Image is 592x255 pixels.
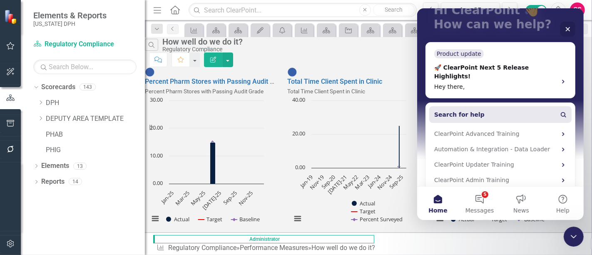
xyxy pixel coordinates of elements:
[46,130,145,140] a: PHAB
[312,107,400,110] g: Target, series 2 of 3. Line with 84 data points.
[153,179,163,187] text: 0.00
[33,60,137,74] input: Search Below...
[17,137,139,145] div: Automation & Integration - Data Loader
[12,98,154,115] button: Search for help
[240,244,308,252] a: Performance Measures
[150,152,163,159] text: 10.00
[570,2,585,17] button: CS
[298,173,314,190] text: Jan-19
[398,165,401,168] path: Jun-25, 0.71428571. Percent Surveyed.
[143,13,158,28] div: Close
[12,118,154,133] div: ClearPoint Advanced Training
[311,244,375,252] div: How well do we do it?
[366,173,382,190] text: Jan-24
[441,2,500,17] button: Aug-25
[73,162,87,170] div: 13
[17,152,139,161] div: ClearPoint Updater Training
[351,207,376,215] button: Show Target
[564,227,584,247] iframe: Intercom live chat
[150,96,163,103] text: 30.00
[373,4,415,16] button: Search
[211,140,214,144] path: Jun-25, 15. Baseline.
[287,88,365,95] small: Total Time Client Spent in Clinic
[417,8,584,220] iframe: Intercom live chat
[96,199,112,205] span: News
[145,77,288,85] a: Percent Pharm Stores with Passing Audit Grade
[69,178,82,185] div: 14
[145,96,275,232] div: Chart. Highcharts interactive chart.
[353,173,371,191] text: Mar-23
[376,173,394,191] text: Nov-24
[237,189,254,207] text: Nov-25
[4,9,19,24] img: ClearPoint Strategy
[139,199,152,205] span: Help
[42,178,83,212] button: Messages
[11,199,30,205] span: Home
[41,177,65,187] a: Reports
[83,178,125,212] button: News
[157,243,378,253] div: » »
[17,102,67,111] span: Search for help
[308,173,326,191] text: Nov-19
[48,199,77,205] span: Messages
[444,5,497,15] div: Aug-25
[145,88,264,95] small: Percent Pharm Stores with Passing Audit Grade
[145,67,275,232] div: Double-Click to Edit
[341,173,359,191] text: May-22
[292,212,303,224] button: View chart menu, Chart
[168,244,236,252] a: Regulatory Compliance
[149,212,161,224] button: View chart menu, Chart
[12,149,154,164] div: ClearPoint Updater Training
[41,161,69,171] a: Elements
[320,173,337,190] text: Sep-20
[153,235,374,243] span: Administrator
[287,96,410,232] svg: Interactive chart
[399,126,400,168] path: Jun-25, 25. Actual.
[221,189,239,206] text: Sep-25
[41,82,75,92] a: Scorecards
[326,173,348,195] text: [DATE]-21
[295,163,305,171] text: 0.00
[162,37,555,46] div: How well do we do it?
[287,67,417,232] div: Double-Click to Edit
[174,189,191,207] text: Mar-25
[46,145,145,155] a: PHIG
[162,46,555,52] div: Regulatory Compliance
[312,165,400,168] g: Percent Surveyed, series 3 of 3. Line with 84 data points.
[46,114,145,124] a: DEPUTY AREA TEMPLATE
[385,6,403,13] span: Search
[351,215,403,222] button: Show Percent Surveyed
[12,164,154,180] div: ClearPoint Admin Training
[33,40,137,49] a: Regulatory Compliance
[166,215,189,222] button: Show Actual
[292,96,305,103] text: 40.00
[125,178,167,212] button: Help
[231,215,260,222] button: Show Baseline
[352,200,375,207] button: Show Actual
[287,77,382,85] a: Total Time Client Spent in Clinic
[12,133,154,149] div: Automation & Integration - Data Loader
[388,173,405,190] text: Sep-25
[17,167,139,176] div: ClearPoint Admin Training
[198,215,222,222] button: Show Target
[17,121,139,130] div: ClearPoint Advanced Training
[145,96,268,232] svg: Interactive chart
[17,9,150,23] p: How can we help?
[80,84,96,91] div: 143
[33,10,107,20] span: Elements & Reports
[201,189,223,211] text: [DATE]-25
[287,67,297,77] img: No Information
[159,189,176,206] text: Jan-25
[189,189,207,207] text: May-25
[33,20,107,27] small: [US_STATE] DPH
[287,96,417,232] div: Chart. Highcharts interactive chart.
[46,98,145,108] a: DPH
[292,130,305,137] text: 20.00
[189,3,417,17] input: Search ClearPoint...
[210,142,216,184] path: Jun-25, 15. Actual.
